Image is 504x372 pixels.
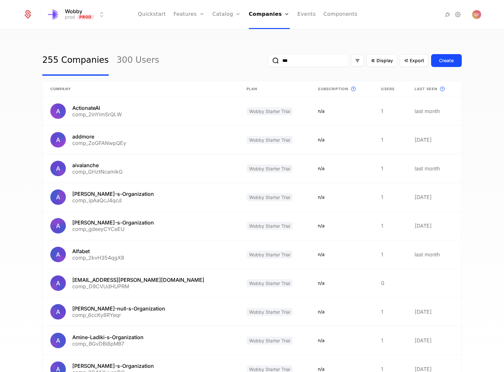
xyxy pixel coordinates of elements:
[239,81,310,97] th: Plan
[48,7,106,22] button: Select environment
[415,86,437,92] span: Last seen
[400,54,428,67] button: Export
[77,14,94,20] span: Prod
[43,81,239,97] th: Company
[439,57,454,64] div: Create
[46,7,62,22] img: Wobby
[65,14,75,20] div: prod
[410,57,424,64] span: Export
[42,45,109,76] a: 255 Companies
[351,54,364,67] button: Filter options
[444,11,451,18] a: Integrations
[116,45,159,76] a: 300 Users
[367,54,397,67] button: Display
[431,54,462,67] button: Create
[318,86,348,92] span: Subscription
[472,10,481,19] button: Open user button
[373,81,407,97] th: Users
[65,9,82,14] span: Wobby
[454,11,462,18] a: Settings
[472,10,481,19] img: Quinten Verhelst
[377,57,393,64] span: Display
